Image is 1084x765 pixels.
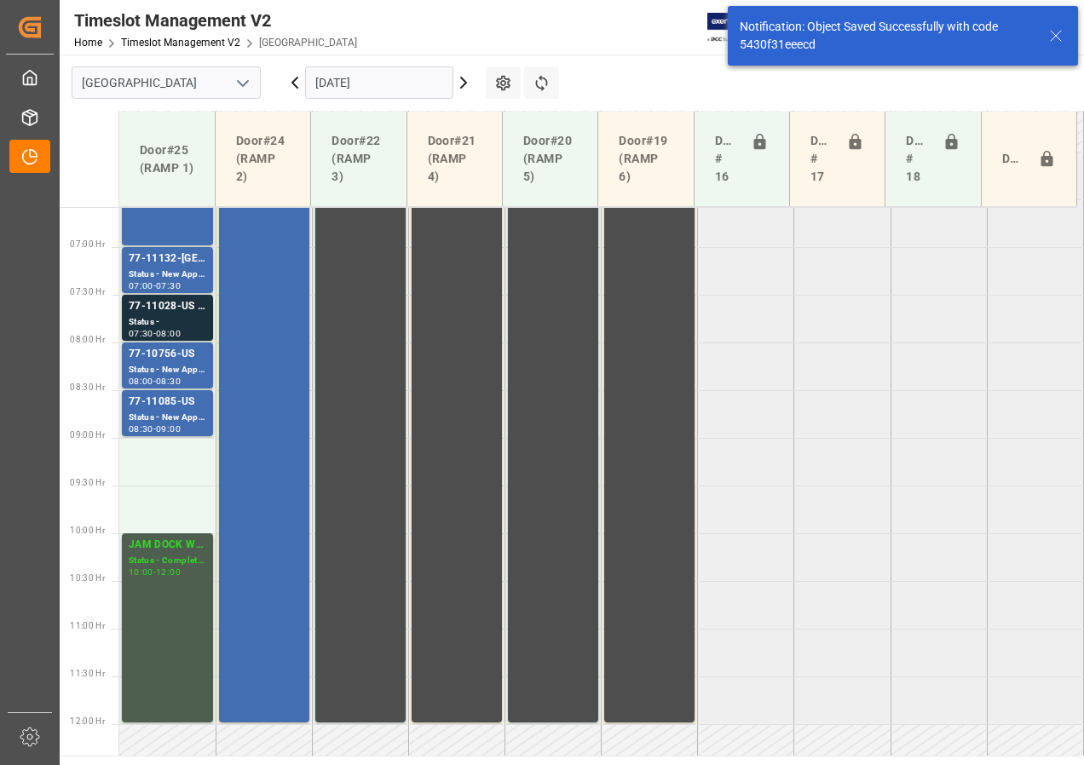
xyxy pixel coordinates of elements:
[129,377,153,385] div: 08:00
[305,66,453,99] input: DD-MM-YYYY
[70,430,105,440] span: 09:00 Hr
[156,377,181,385] div: 08:30
[129,554,206,568] div: Status - Completed
[516,125,584,193] div: Door#20 (RAMP 5)
[70,382,105,392] span: 08:30 Hr
[153,377,156,385] div: -
[129,298,206,315] div: 77-11028-US SHIP#/M
[70,621,105,630] span: 11:00 Hr
[153,568,156,576] div: -
[74,37,102,49] a: Home
[325,125,392,193] div: Door#22 (RAMP 3)
[153,282,156,290] div: -
[70,716,105,726] span: 12:00 Hr
[121,37,240,49] a: Timeslot Management V2
[995,143,1031,175] div: Door#23
[70,526,105,535] span: 10:00 Hr
[156,425,181,433] div: 09:00
[129,330,153,337] div: 07:30
[129,537,206,554] div: JAM DOCK WORK SPACE CONTROL
[612,125,679,193] div: Door#19 (RAMP 6)
[129,394,206,411] div: 77-11085-US
[708,125,744,193] div: Doors # 16
[156,282,181,290] div: 07:30
[129,267,206,282] div: Status - New Appointment
[156,330,181,337] div: 08:00
[129,425,153,433] div: 08:30
[421,125,488,193] div: Door#21 (RAMP 4)
[129,250,206,267] div: 77-11132-[GEOGRAPHIC_DATA]
[70,239,105,249] span: 07:00 Hr
[740,18,1033,54] div: Notification: Object Saved Successfully with code 5430f31eeecd
[129,346,206,363] div: 77-10756-US
[153,330,156,337] div: -
[133,135,201,184] div: Door#25 (RAMP 1)
[70,287,105,296] span: 07:30 Hr
[153,425,156,433] div: -
[70,573,105,583] span: 10:30 Hr
[707,13,766,43] img: Exertis%20JAM%20-%20Email%20Logo.jpg_1722504956.jpg
[229,70,255,96] button: open menu
[129,411,206,425] div: Status - New Appointment
[899,125,935,193] div: Doors # 18
[129,282,153,290] div: 07:00
[70,669,105,678] span: 11:30 Hr
[804,125,839,193] div: Doors # 17
[74,8,357,33] div: Timeslot Management V2
[70,335,105,344] span: 08:00 Hr
[129,363,206,377] div: Status - New Appointment
[70,478,105,487] span: 09:30 Hr
[72,66,261,99] input: Type to search/select
[129,315,206,330] div: Status -
[229,125,297,193] div: Door#24 (RAMP 2)
[129,568,153,576] div: 10:00
[156,568,181,576] div: 12:00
